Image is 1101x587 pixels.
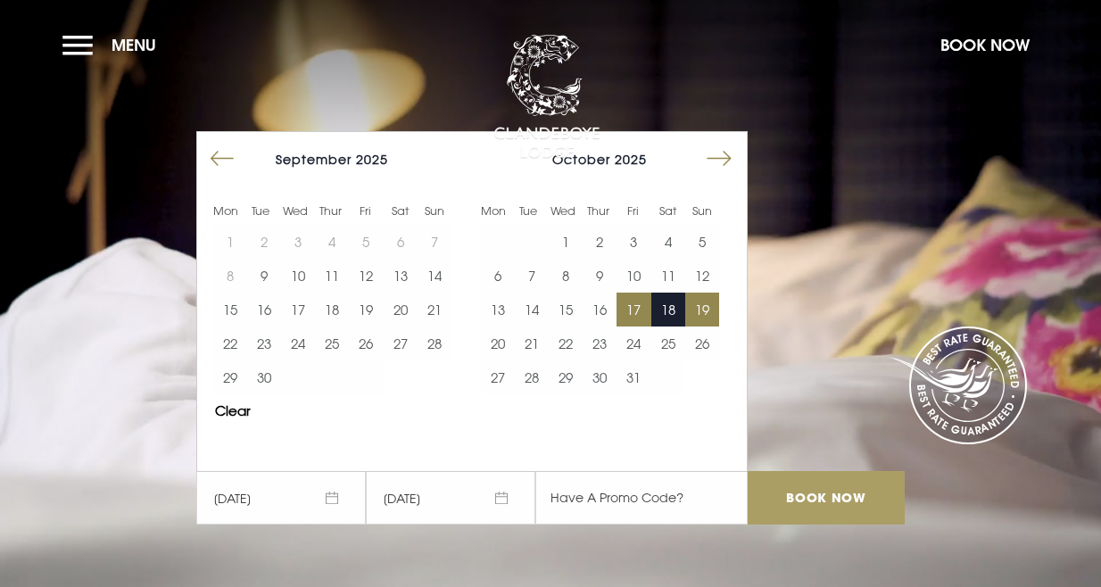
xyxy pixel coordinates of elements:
button: 25 [651,327,685,360]
button: 8 [549,259,583,293]
button: 23 [247,327,281,360]
button: 6 [481,259,515,293]
button: 5 [685,225,719,259]
td: Choose Friday, September 12, 2025 as your start date. [349,259,383,293]
td: Choose Sunday, October 12, 2025 as your start date. [685,259,719,293]
button: 16 [247,293,281,327]
button: 16 [583,293,617,327]
td: Choose Tuesday, September 9, 2025 as your start date. [247,259,281,293]
td: Choose Wednesday, October 15, 2025 as your start date. [549,293,583,327]
td: Choose Thursday, September 25, 2025 as your start date. [315,327,349,360]
span: September [276,152,352,167]
button: 12 [349,259,383,293]
td: Choose Saturday, September 20, 2025 as your start date. [384,293,418,327]
td: Choose Sunday, September 14, 2025 as your start date. [418,259,451,293]
button: 28 [418,327,451,360]
button: 3 [617,225,650,259]
button: 18 [651,293,685,327]
button: Menu [62,26,165,64]
td: Choose Monday, October 20, 2025 as your start date. [481,327,515,360]
img: Clandeboye Lodge [493,35,600,160]
button: 13 [481,293,515,327]
button: 14 [515,293,549,327]
span: 2025 [356,152,388,167]
td: Choose Saturday, October 25, 2025 as your start date. [651,327,685,360]
button: 21 [418,293,451,327]
td: Choose Monday, September 15, 2025 as your start date. [213,293,247,327]
button: 25 [315,327,349,360]
td: Choose Sunday, September 28, 2025 as your start date. [418,327,451,360]
button: 27 [481,360,515,394]
button: 22 [213,327,247,360]
td: Choose Friday, October 24, 2025 as your start date. [617,327,650,360]
td: Choose Wednesday, September 10, 2025 as your start date. [281,259,315,293]
button: 26 [349,327,383,360]
td: Choose Wednesday, October 29, 2025 as your start date. [549,360,583,394]
td: Choose Monday, October 13, 2025 as your start date. [481,293,515,327]
td: Choose Tuesday, October 14, 2025 as your start date. [515,293,549,327]
td: Choose Tuesday, September 16, 2025 as your start date. [247,293,281,327]
td: Choose Tuesday, October 7, 2025 as your start date. [515,259,549,293]
button: Clear [215,404,251,418]
td: Choose Thursday, October 30, 2025 as your start date. [583,360,617,394]
span: Menu [112,35,156,55]
button: Book Now [931,26,1039,64]
td: Choose Friday, September 26, 2025 as your start date. [349,327,383,360]
button: 7 [515,259,549,293]
input: Book Now [748,471,905,525]
button: 24 [281,327,315,360]
button: 17 [617,293,650,327]
td: Choose Wednesday, September 24, 2025 as your start date. [281,327,315,360]
button: 9 [247,259,281,293]
button: 10 [617,259,650,293]
td: Choose Tuesday, September 30, 2025 as your start date. [247,360,281,394]
button: 14 [418,259,451,293]
button: 4 [651,225,685,259]
button: 27 [384,327,418,360]
button: 22 [549,327,583,360]
span: [DATE] [366,471,535,525]
td: Choose Thursday, October 23, 2025 as your start date. [583,327,617,360]
td: Choose Wednesday, September 17, 2025 as your start date. [281,293,315,327]
span: [DATE] [196,471,366,525]
td: Choose Wednesday, October 1, 2025 as your start date. [549,225,583,259]
button: 19 [685,293,719,327]
button: Move forward to switch to the next month. [702,142,736,176]
button: 30 [247,360,281,394]
td: Choose Thursday, October 9, 2025 as your start date. [583,259,617,293]
button: 26 [685,327,719,360]
button: 17 [281,293,315,327]
button: 19 [349,293,383,327]
td: Choose Friday, October 10, 2025 as your start date. [617,259,650,293]
button: 24 [617,327,650,360]
button: Move backward to switch to the previous month. [205,142,239,176]
td: Choose Tuesday, October 21, 2025 as your start date. [515,327,549,360]
td: Choose Friday, September 19, 2025 as your start date. [349,293,383,327]
button: 15 [213,293,247,327]
td: Selected. Sunday, October 19, 2025 [685,293,719,327]
td: Choose Monday, October 27, 2025 as your start date. [481,360,515,394]
button: 23 [583,327,617,360]
td: Choose Monday, September 29, 2025 as your start date. [213,360,247,394]
button: 1 [549,225,583,259]
button: 11 [651,259,685,293]
button: 12 [685,259,719,293]
button: 15 [549,293,583,327]
td: Choose Saturday, September 27, 2025 as your start date. [384,327,418,360]
td: Choose Saturday, October 4, 2025 as your start date. [651,225,685,259]
td: Choose Thursday, October 2, 2025 as your start date. [583,225,617,259]
button: 30 [583,360,617,394]
button: 9 [583,259,617,293]
td: Choose Thursday, September 11, 2025 as your start date. [315,259,349,293]
button: 21 [515,327,549,360]
td: Choose Wednesday, October 22, 2025 as your start date. [549,327,583,360]
td: Choose Monday, September 22, 2025 as your start date. [213,327,247,360]
td: Choose Sunday, October 26, 2025 as your start date. [685,327,719,360]
td: Choose Saturday, September 13, 2025 as your start date. [384,259,418,293]
button: 28 [515,360,549,394]
td: Choose Tuesday, October 28, 2025 as your start date. [515,360,549,394]
td: Choose Friday, October 3, 2025 as your start date. [617,225,650,259]
button: 10 [281,259,315,293]
td: Selected. Friday, October 17, 2025 [617,293,650,327]
td: Choose Thursday, October 16, 2025 as your start date. [583,293,617,327]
